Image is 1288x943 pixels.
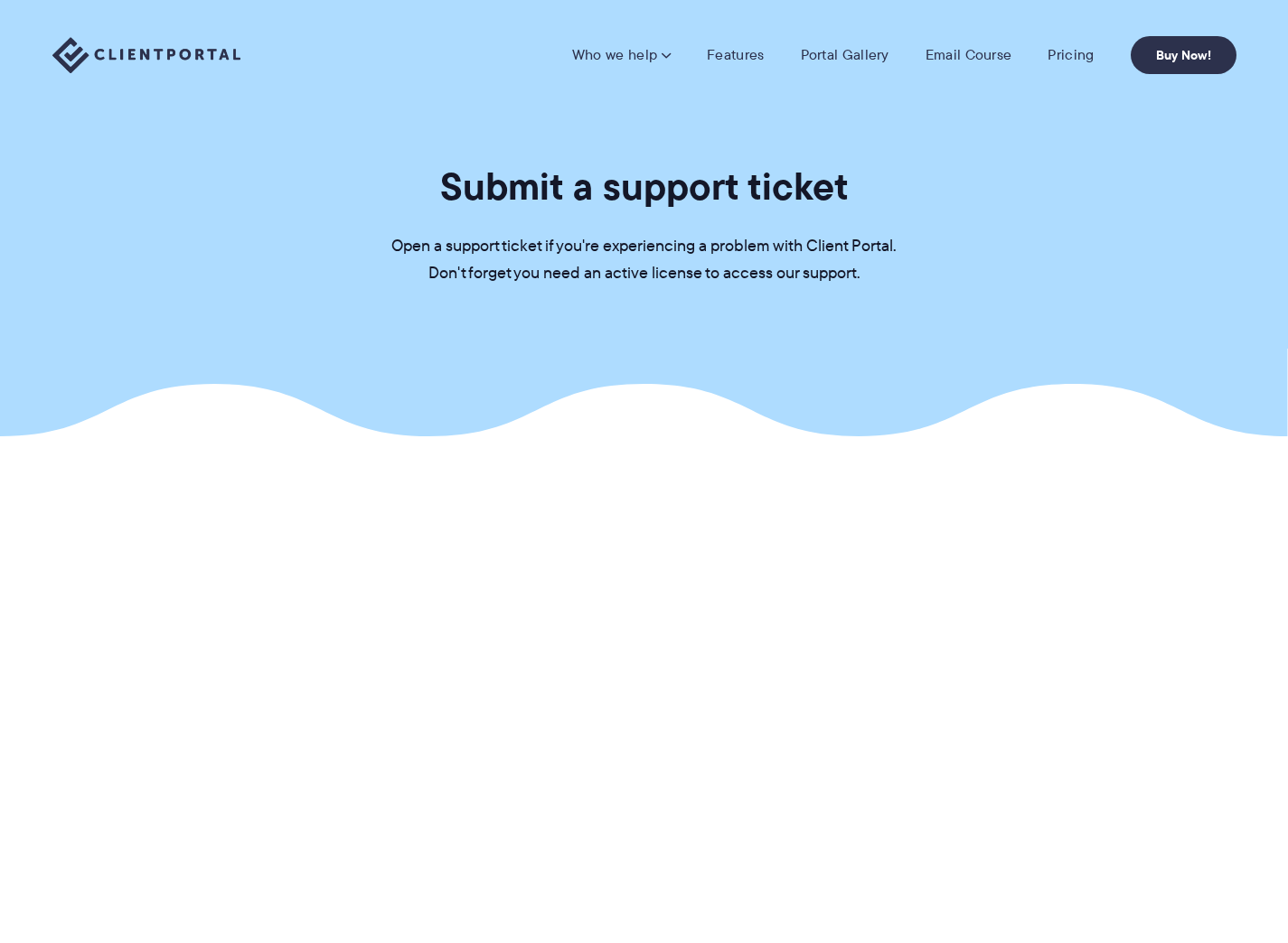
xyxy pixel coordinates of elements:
[440,163,849,210] h1: Submit a support ticket
[1131,36,1236,74] a: Buy Now!
[1048,46,1094,64] a: Pricing
[707,46,764,64] a: Features
[926,46,1012,64] a: Email Course
[373,233,916,287] p: Open a support ticket if you're experiencing a problem with Client Portal. Don't forget you need ...
[572,46,671,64] a: Who we help
[801,46,889,64] a: Portal Gallery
